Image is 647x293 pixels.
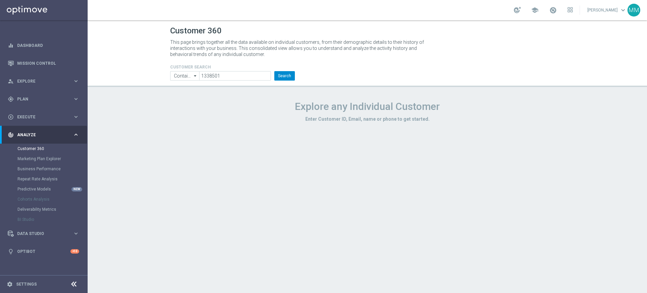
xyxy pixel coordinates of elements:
[8,114,14,120] i: play_circle_outline
[73,78,79,84] i: keyboard_arrow_right
[8,54,79,72] div: Mission Control
[73,114,79,120] i: keyboard_arrow_right
[7,114,80,120] button: play_circle_outline Execute keyboard_arrow_right
[170,65,295,69] h4: CUSTOMER SEARCH
[7,132,80,138] button: track_changes Analyze keyboard_arrow_right
[73,131,79,138] i: keyboard_arrow_right
[70,249,79,254] div: +10
[17,36,79,54] a: Dashboard
[7,281,13,287] i: settings
[192,71,199,80] i: arrow_drop_down
[18,144,87,154] div: Customer 360
[8,78,73,84] div: Explore
[17,79,73,83] span: Explore
[7,96,80,102] button: gps_fixed Plan keyboard_arrow_right
[8,42,14,49] i: equalizer
[8,114,73,120] div: Execute
[170,71,199,81] input: Contains
[8,242,79,260] div: Optibot
[18,156,70,162] a: Marketing Plan Explorer
[8,78,14,84] i: person_search
[18,166,70,172] a: Business Performance
[170,26,564,36] h1: Customer 360
[170,116,564,122] h3: Enter Customer ID, Email, name or phone to get started.
[8,248,14,255] i: lightbulb
[170,39,430,57] p: This page brings together all the data available on individual customers, from their demographic ...
[18,204,87,214] div: Deliverability Metrics
[8,96,14,102] i: gps_fixed
[7,249,80,254] button: lightbulb Optibot +10
[18,184,87,194] div: Predictive Models
[274,71,295,81] button: Search
[18,194,87,204] div: Cohorts Analysis
[73,96,79,102] i: keyboard_arrow_right
[18,146,70,151] a: Customer 360
[531,6,538,14] span: school
[17,115,73,119] span: Execute
[8,36,79,54] div: Dashboard
[71,187,82,192] div: NEW
[627,4,640,17] div: MM
[8,132,73,138] div: Analyze
[18,186,70,192] a: Predictive Models
[18,207,70,212] a: Deliverability Metrics
[16,282,37,286] a: Settings
[17,232,73,236] span: Data Studio
[17,54,79,72] a: Mission Control
[619,6,627,14] span: keyboard_arrow_down
[7,43,80,48] button: equalizer Dashboard
[73,230,79,237] i: keyboard_arrow_right
[18,174,87,184] div: Repeat Rate Analysis
[170,100,564,113] h1: Explore any Individual Customer
[17,97,73,101] span: Plan
[18,154,87,164] div: Marketing Plan Explorer
[587,5,627,15] a: [PERSON_NAME]keyboard_arrow_down
[17,133,73,137] span: Analyze
[7,79,80,84] button: person_search Explore keyboard_arrow_right
[8,231,73,237] div: Data Studio
[8,96,73,102] div: Plan
[199,71,271,81] input: Enter CID, Email, name or phone
[7,61,80,66] button: Mission Control
[18,214,87,225] div: BI Studio
[18,176,70,182] a: Repeat Rate Analysis
[8,132,14,138] i: track_changes
[17,242,70,260] a: Optibot
[18,164,87,174] div: Business Performance
[7,231,80,236] button: Data Studio keyboard_arrow_right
